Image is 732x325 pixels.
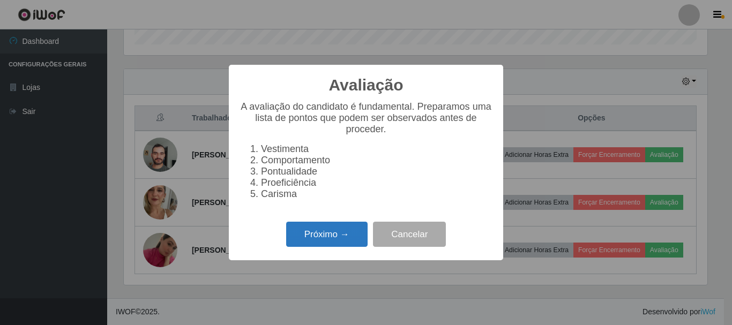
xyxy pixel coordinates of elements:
li: Proeficiência [261,177,492,188]
li: Comportamento [261,155,492,166]
button: Próximo → [286,222,368,247]
li: Carisma [261,188,492,200]
h2: Avaliação [329,75,404,95]
li: Pontualidade [261,166,492,177]
p: A avaliação do candidato é fundamental. Preparamos uma lista de pontos que podem ser observados a... [240,101,492,135]
button: Cancelar [373,222,446,247]
li: Vestimenta [261,143,492,155]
